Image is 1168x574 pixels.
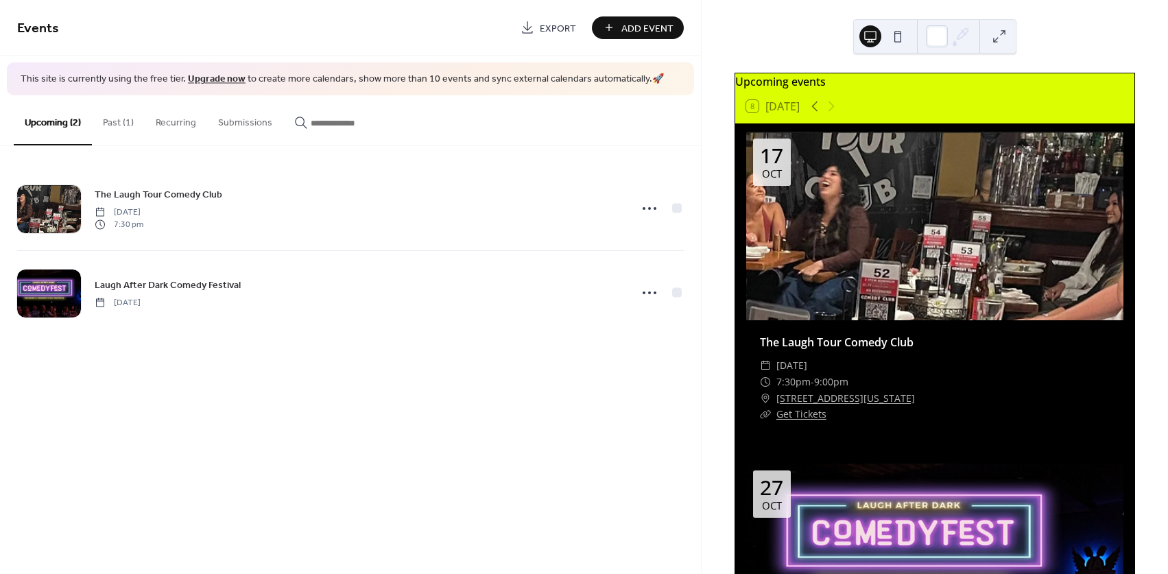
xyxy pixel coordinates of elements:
[776,407,826,420] a: Get Tickets
[95,278,241,292] span: Laugh After Dark Comedy Festival
[776,390,915,407] a: [STREET_ADDRESS][US_STATE]
[762,169,782,179] div: Oct
[760,477,783,498] div: 27
[735,73,1134,90] div: Upcoming events
[188,70,246,88] a: Upgrade now
[21,73,664,86] span: This site is currently using the free tier. to create more calendars, show more than 10 events an...
[95,219,143,231] span: 7:30 pm
[814,374,848,390] span: 9:00pm
[540,21,576,36] span: Export
[760,390,771,407] div: ​
[510,16,586,39] a: Export
[760,357,771,374] div: ​
[811,374,814,390] span: -
[760,406,771,422] div: ​
[776,357,807,374] span: [DATE]
[760,145,783,166] div: 17
[760,374,771,390] div: ​
[760,335,914,350] a: The Laugh Tour Comedy Club
[14,95,92,145] button: Upcoming (2)
[95,187,222,202] a: The Laugh Tour Comedy Club
[17,15,59,42] span: Events
[621,21,674,36] span: Add Event
[145,95,207,144] button: Recurring
[95,277,241,293] a: Laugh After Dark Comedy Festival
[776,374,811,390] span: 7:30pm
[762,501,782,511] div: Oct
[207,95,283,144] button: Submissions
[95,206,143,218] span: [DATE]
[95,296,141,309] span: [DATE]
[92,95,145,144] button: Past (1)
[592,16,684,39] button: Add Event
